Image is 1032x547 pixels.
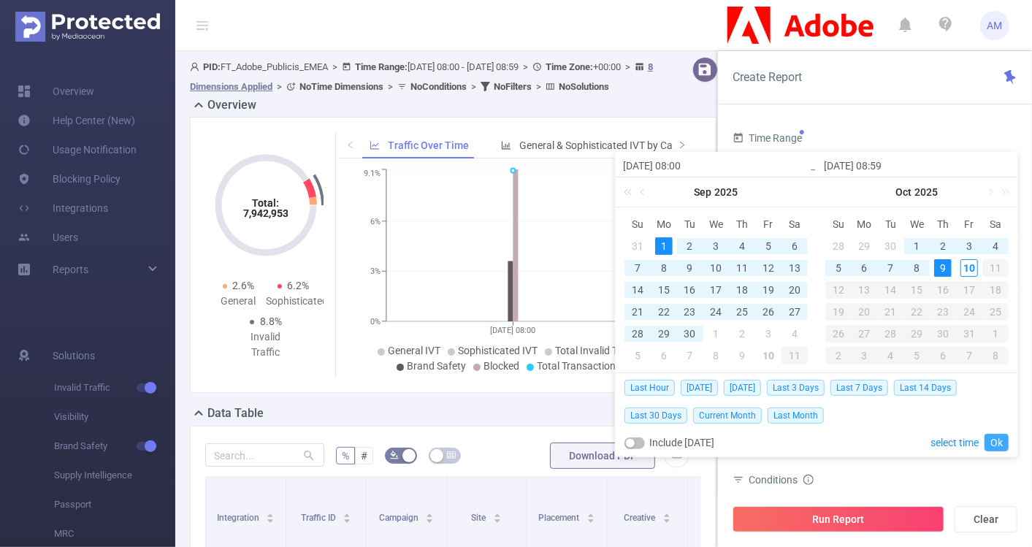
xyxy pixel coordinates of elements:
[904,213,930,235] th: Wed
[755,345,781,367] td: October 10, 2025
[825,325,852,343] div: 26
[982,347,1009,364] div: 8
[677,323,703,345] td: September 30, 2025
[930,235,956,257] td: October 2, 2025
[18,135,137,164] a: Usage Notification
[760,325,777,343] div: 3
[781,279,808,301] td: September 20, 2025
[729,345,755,367] td: October 9, 2025
[621,177,640,207] a: Last year (Control + left)
[982,303,1009,321] div: 25
[729,279,755,301] td: September 18, 2025
[370,140,380,150] i: icon: line-chart
[693,177,714,207] a: Sep
[624,213,651,235] th: Sun
[729,301,755,323] td: September 25, 2025
[878,325,904,343] div: 28
[982,281,1009,299] div: 18
[519,61,532,72] span: >
[852,213,878,235] th: Mon
[960,259,978,277] div: 10
[956,347,982,364] div: 7
[624,301,651,323] td: September 21, 2025
[703,345,730,367] td: October 8, 2025
[904,325,930,343] div: 29
[930,429,979,456] a: select time
[904,279,930,301] td: October 15, 2025
[956,279,982,301] td: October 17, 2025
[904,303,930,321] div: 22
[493,511,502,520] div: Sort
[904,301,930,323] td: October 22, 2025
[519,139,702,151] span: General & Sophisticated IVT by Category
[629,259,646,277] div: 7
[878,213,904,235] th: Tue
[677,279,703,301] td: September 16, 2025
[733,281,751,299] div: 18
[825,235,852,257] td: September 28, 2025
[655,259,673,277] div: 8
[494,511,502,516] i: icon: caret-up
[703,218,730,231] span: We
[982,257,1009,279] td: October 11, 2025
[781,323,808,345] td: October 4, 2025
[852,347,878,364] div: 3
[677,345,703,367] td: October 7, 2025
[852,301,878,323] td: October 20, 2025
[760,303,777,321] div: 26
[904,218,930,231] span: We
[755,235,781,257] td: September 5, 2025
[956,281,982,299] div: 17
[755,279,781,301] td: September 19, 2025
[786,303,803,321] div: 27
[830,259,847,277] div: 5
[956,325,982,343] div: 31
[587,511,595,516] i: icon: caret-up
[388,139,469,151] span: Traffic Over Time
[852,323,878,345] td: October 27, 2025
[878,347,904,364] div: 4
[624,345,651,367] td: October 5, 2025
[755,301,781,323] td: September 26, 2025
[343,511,351,520] div: Sort
[956,301,982,323] td: October 24, 2025
[904,345,930,367] td: November 5, 2025
[624,279,651,301] td: September 14, 2025
[651,218,677,231] span: Mo
[760,237,777,255] div: 5
[624,380,675,396] span: Last Hour
[361,450,367,462] span: #
[914,177,940,207] a: 2025
[410,81,467,92] b: No Conditions
[982,323,1009,345] td: November 1, 2025
[18,194,108,223] a: Integrations
[703,213,730,235] th: Wed
[624,429,714,456] div: Include [DATE]
[550,443,655,469] button: Download PDF
[678,140,687,149] i: icon: right
[467,81,481,92] span: >
[555,345,641,356] span: Total Invalid Traffic
[882,237,900,255] div: 30
[760,281,777,299] div: 19
[781,257,808,279] td: September 13, 2025
[15,12,160,42] img: Protected Media
[908,259,925,277] div: 8
[934,259,952,277] div: 9
[755,257,781,279] td: September 12, 2025
[852,281,878,299] div: 13
[825,301,852,323] td: October 19, 2025
[207,405,264,422] h2: Data Table
[707,347,725,364] div: 8
[852,303,878,321] div: 20
[956,303,982,321] div: 24
[651,301,677,323] td: September 22, 2025
[733,237,751,255] div: 4
[53,341,95,370] span: Solutions
[266,294,321,309] div: Sophisticated
[537,360,621,372] span: Total Transactions
[825,303,852,321] div: 19
[624,235,651,257] td: August 31, 2025
[364,169,381,179] tspan: 9.1%
[930,347,956,364] div: 6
